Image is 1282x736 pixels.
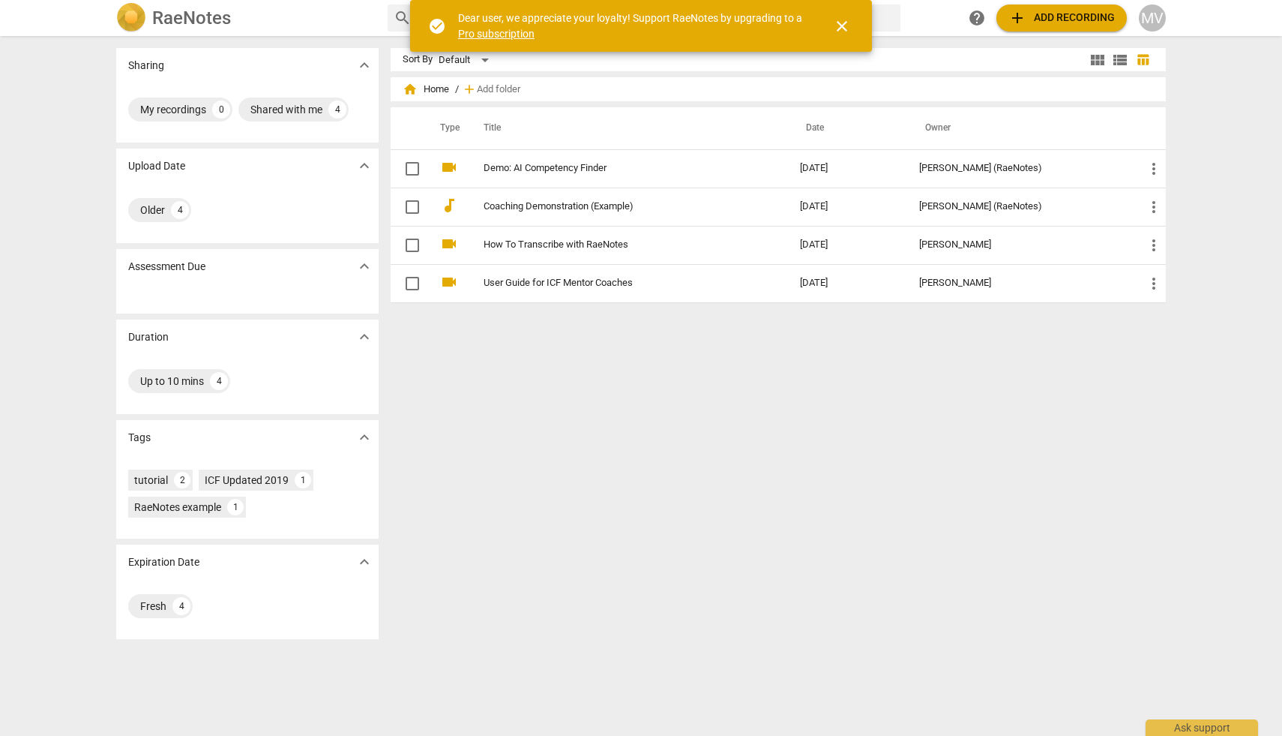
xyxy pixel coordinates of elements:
button: Show more [353,255,376,278]
p: Upload Date [128,158,185,174]
span: more_vert [1145,160,1163,178]
span: / [455,84,459,95]
span: Add folder [477,84,520,95]
div: 4 [210,372,228,390]
div: [PERSON_NAME] [919,239,1121,251]
div: 0 [212,101,230,119]
div: 4 [171,201,189,219]
th: Type [428,107,466,149]
p: Duration [128,329,169,345]
span: expand_more [355,56,373,74]
span: videocam [440,235,458,253]
p: Tags [128,430,151,446]
span: add [462,82,477,97]
p: Assessment Due [128,259,205,275]
span: help [968,9,986,27]
span: Home [403,82,449,97]
span: videocam [440,158,458,176]
div: Up to 10 mins [140,374,204,389]
div: [PERSON_NAME] (RaeNotes) [919,163,1121,174]
a: Demo: AI Competency Finder [484,163,746,174]
div: [PERSON_NAME] (RaeNotes) [919,201,1121,212]
span: audiotrack [440,197,458,215]
span: view_list [1111,51,1129,69]
span: search [394,9,412,27]
div: Older [140,203,165,218]
span: home [403,82,418,97]
div: tutorial [134,473,168,488]
div: [PERSON_NAME] [919,278,1121,289]
button: Table view [1131,49,1154,71]
button: Show more [353,54,376,77]
span: more_vert [1145,198,1163,216]
button: Show more [353,326,376,348]
span: expand_more [355,428,373,446]
span: expand_more [355,157,373,175]
td: [DATE] [788,264,908,302]
a: Coaching Demonstration (Example) [484,201,746,212]
button: MV [1139,5,1166,32]
button: Close [824,8,860,44]
span: more_vert [1145,236,1163,254]
span: videocam [440,273,458,291]
span: close [833,17,851,35]
p: Sharing [128,58,164,74]
span: expand_more [355,328,373,346]
button: Show more [353,155,376,177]
div: Dear user, we appreciate your loyalty! Support RaeNotes by upgrading to a [458,11,806,41]
a: User Guide for ICF Mentor Coaches [484,278,746,289]
a: Help [963,5,990,32]
button: Show more [353,551,376,573]
th: Owner [907,107,1133,149]
p: Expiration Date [128,554,199,570]
a: How To Transcribe with RaeNotes [484,239,746,251]
div: Shared with me [250,102,322,117]
img: Logo [116,3,146,33]
span: expand_more [355,257,373,275]
td: [DATE] [788,226,908,264]
a: Pro subscription [458,28,535,40]
button: Tile view [1086,49,1109,71]
td: [DATE] [788,188,908,226]
div: Sort By [403,54,433,65]
div: My recordings [140,102,206,117]
div: RaeNotes example [134,500,221,515]
button: List view [1109,49,1131,71]
div: 4 [172,597,190,615]
span: expand_more [355,553,373,571]
div: 1 [295,472,311,488]
span: Add recording [1008,9,1115,27]
div: 1 [227,499,244,515]
div: 2 [174,472,190,488]
span: more_vert [1145,275,1163,293]
span: check_circle [428,17,446,35]
span: view_module [1089,51,1107,69]
div: ICF Updated 2019 [205,473,289,488]
button: Upload [996,5,1127,32]
a: LogoRaeNotes [116,3,376,33]
div: Fresh [140,599,166,614]
th: Date [788,107,908,149]
div: Default [439,48,494,72]
div: Ask support [1146,719,1258,736]
div: 4 [328,101,346,119]
th: Title [466,107,788,149]
span: table_chart [1136,53,1150,67]
h2: RaeNotes [152,8,231,29]
button: Show more [353,426,376,449]
span: add [1008,9,1026,27]
td: [DATE] [788,149,908,188]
